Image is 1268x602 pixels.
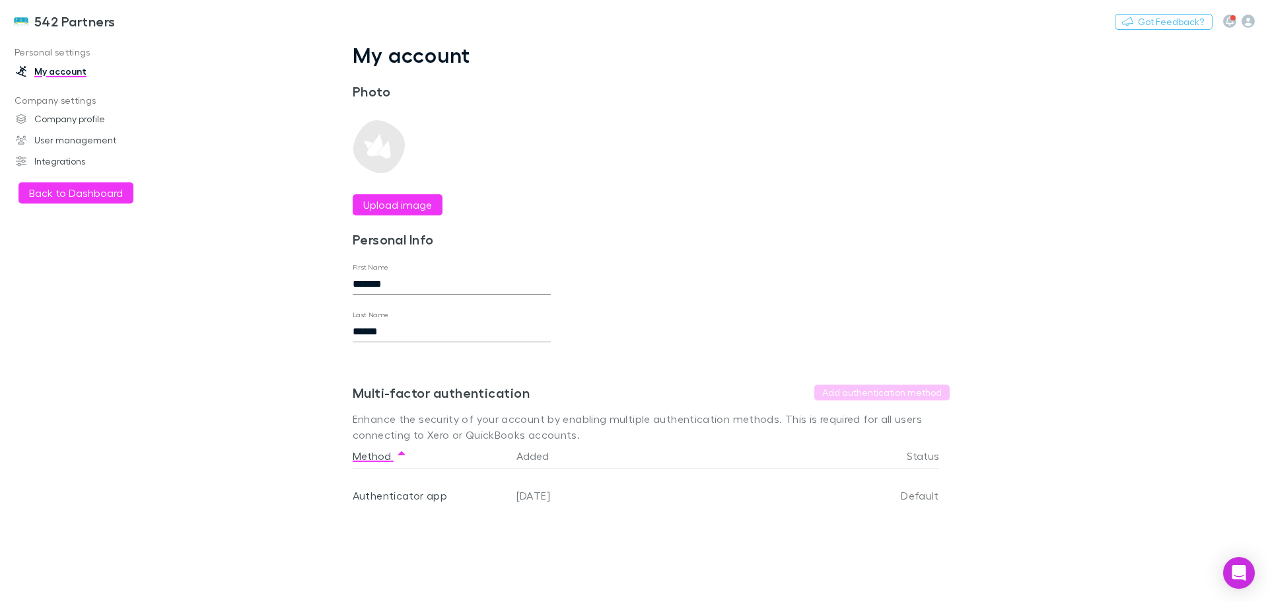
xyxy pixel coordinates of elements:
button: Add authentication method [814,385,950,400]
h1: My account [353,42,950,67]
p: Personal settings [3,44,178,61]
div: Default [820,469,939,522]
a: 542 Partners [5,5,123,37]
button: Status [907,443,955,469]
div: Authenticator app [353,469,506,522]
label: First Name [353,262,389,272]
div: [DATE] [511,469,820,522]
a: Company profile [3,108,178,130]
p: Enhance the security of your account by enabling multiple authentication methods. This is require... [353,411,950,443]
button: Method [353,443,407,469]
a: User management [3,130,178,151]
h3: Personal Info [353,231,551,247]
h3: Multi-factor authentication [353,385,530,400]
label: Last Name [353,310,389,320]
h3: 542 Partners [34,13,116,29]
button: Back to Dashboard [18,182,133,204]
div: Open Intercom Messenger [1223,557,1255,589]
button: Got Feedback? [1115,14,1213,30]
img: Preview [353,120,405,173]
a: My account [3,61,178,82]
h3: Photo [353,83,551,99]
button: Upload image [353,194,442,215]
button: Added [516,443,565,469]
img: 542 Partners's Logo [13,13,29,29]
a: Integrations [3,151,178,172]
label: Upload image [363,197,432,213]
p: Company settings [3,93,178,109]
